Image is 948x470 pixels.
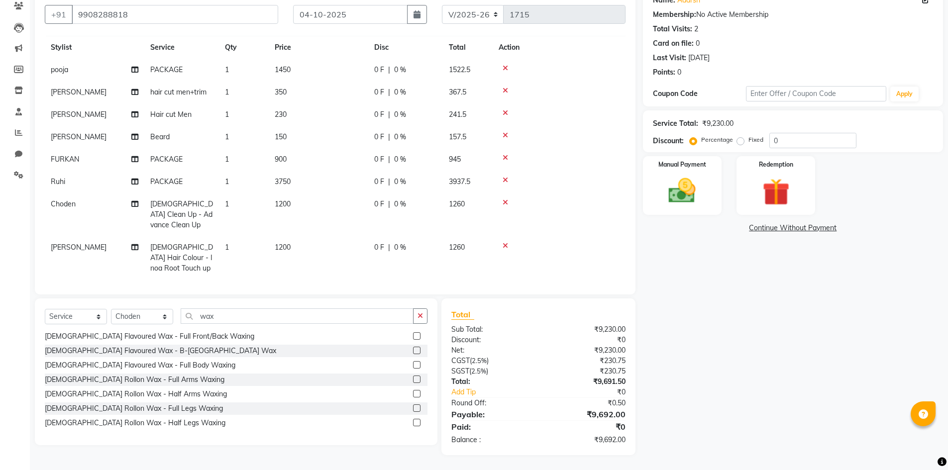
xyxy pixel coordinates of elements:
[890,87,919,101] button: Apply
[45,346,276,356] div: [DEMOGRAPHIC_DATA] Flavoured Wax - B-[GEOGRAPHIC_DATA] Wax
[225,155,229,164] span: 1
[653,9,933,20] div: No Active Membership
[225,243,229,252] span: 1
[538,345,633,356] div: ₹9,230.00
[374,132,384,142] span: 0 F
[374,177,384,187] span: 0 F
[471,367,486,375] span: 2.5%
[394,242,406,253] span: 0 %
[51,88,106,96] span: [PERSON_NAME]
[150,243,213,273] span: [DEMOGRAPHIC_DATA] Hair Colour - Inoa Root Touch up
[225,110,229,119] span: 1
[688,53,710,63] div: [DATE]
[444,435,538,445] div: Balance :
[275,110,287,119] span: 230
[449,88,466,96] span: 367.5
[72,5,278,24] input: Search by Name/Mobile/Email/Code
[653,136,684,146] div: Discount:
[150,199,213,229] span: [DEMOGRAPHIC_DATA] Clean Up - Advance Clean Up
[388,132,390,142] span: |
[150,65,183,74] span: PACKAGE
[746,86,886,101] input: Enter Offer / Coupon Code
[51,132,106,141] span: [PERSON_NAME]
[538,435,633,445] div: ₹9,692.00
[51,110,106,119] span: [PERSON_NAME]
[444,345,538,356] div: Net:
[45,360,235,371] div: [DEMOGRAPHIC_DATA] Flavoured Wax - Full Body Waxing
[444,398,538,408] div: Round Off:
[538,356,633,366] div: ₹230.75
[449,243,465,252] span: 1260
[388,177,390,187] span: |
[374,242,384,253] span: 0 F
[275,177,291,186] span: 3750
[374,65,384,75] span: 0 F
[538,324,633,335] div: ₹9,230.00
[51,155,79,164] span: FURKAN
[275,132,287,141] span: 150
[225,199,229,208] span: 1
[653,118,698,129] div: Service Total:
[538,421,633,433] div: ₹0
[472,357,487,365] span: 2.5%
[449,177,470,186] span: 3937.5
[538,398,633,408] div: ₹0.50
[275,243,291,252] span: 1200
[150,155,183,164] span: PACKAGE
[538,366,633,376] div: ₹230.75
[388,87,390,97] span: |
[759,160,793,169] label: Redemption
[444,376,538,387] div: Total:
[275,88,287,96] span: 350
[645,223,941,233] a: Continue Without Payment
[444,335,538,345] div: Discount:
[144,36,219,59] th: Service
[754,175,798,209] img: _gift.svg
[51,177,65,186] span: Ruhi
[45,418,225,428] div: [DEMOGRAPHIC_DATA] Rollon Wax - Half Legs Waxing
[374,109,384,120] span: 0 F
[449,132,466,141] span: 157.5
[538,376,633,387] div: ₹9,691.50
[225,65,229,74] span: 1
[443,36,493,59] th: Total
[388,242,390,253] span: |
[444,366,538,376] div: ( )
[444,408,538,420] div: Payable:
[444,356,538,366] div: ( )
[394,87,406,97] span: 0 %
[444,387,554,397] a: Add Tip
[449,155,461,164] span: 945
[275,199,291,208] span: 1200
[45,403,223,414] div: [DEMOGRAPHIC_DATA] Rollon Wax - Full Legs Waxing
[696,38,700,49] div: 0
[394,177,406,187] span: 0 %
[444,421,538,433] div: Paid:
[150,110,192,119] span: Hair cut Men
[444,324,538,335] div: Sub Total:
[394,199,406,209] span: 0 %
[150,177,183,186] span: PACKAGE
[225,177,229,186] span: 1
[653,89,746,99] div: Coupon Code
[275,155,287,164] span: 900
[538,408,633,420] div: ₹9,692.00
[538,335,633,345] div: ₹0
[388,154,390,165] span: |
[694,24,698,34] div: 2
[269,36,368,59] th: Price
[45,375,224,385] div: [DEMOGRAPHIC_DATA] Rollon Wax - Full Arms Waxing
[51,199,76,208] span: Choden
[388,199,390,209] span: |
[374,199,384,209] span: 0 F
[748,135,763,144] label: Fixed
[451,309,474,320] span: Total
[653,9,696,20] div: Membership:
[653,53,686,63] div: Last Visit:
[374,87,384,97] span: 0 F
[225,132,229,141] span: 1
[374,154,384,165] span: 0 F
[388,65,390,75] span: |
[449,110,466,119] span: 241.5
[225,88,229,96] span: 1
